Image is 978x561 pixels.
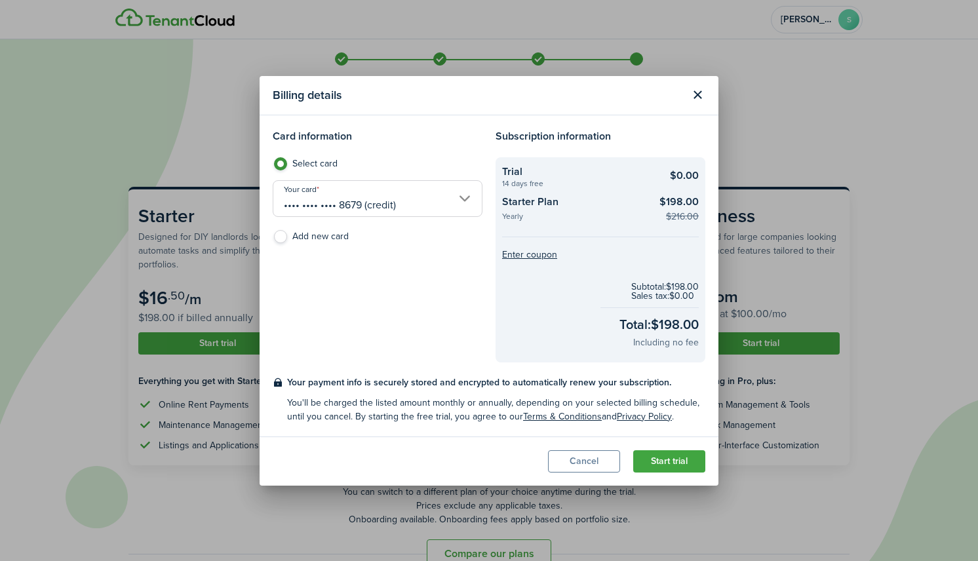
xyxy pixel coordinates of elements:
checkout-summary-item-title: Trial [502,164,650,180]
h4: Subscription information [496,128,705,144]
label: Select card [273,157,482,177]
checkout-summary-item-title: Starter Plan [502,194,650,213]
checkout-summary-item-description: 14 days free [502,180,650,187]
a: Privacy Policy [617,410,672,423]
checkout-total-main: Total: $198.00 [619,315,699,334]
checkout-total-secondary: Including no fee [633,336,699,349]
checkout-subtotal-item: Sales tax: $0.00 [631,292,699,301]
checkout-subtotal-item: Subtotal: $198.00 [631,282,699,292]
checkout-summary-item-old-price: $216.00 [666,210,699,223]
checkout-terms-secondary: You'll be charged the listed amount monthly or annually, depending on your selected billing sched... [287,396,705,423]
checkout-summary-item-description: Yearly [502,212,650,223]
checkout-summary-item-main-price: $198.00 [659,194,699,210]
a: Terms & Conditions [523,410,602,423]
h4: Card information [273,128,482,144]
label: Add new card [273,230,482,250]
checkout-terms-main: Your payment info is securely stored and encrypted to automatically renew your subscription. [287,376,705,389]
button: Cancel [548,450,620,473]
checkout-summary-item-main-price: $0.00 [670,168,699,184]
button: Enter coupon [502,250,557,260]
button: Close modal [686,84,709,106]
modal-title: Billing details [273,83,683,108]
button: Start trial [633,450,705,473]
